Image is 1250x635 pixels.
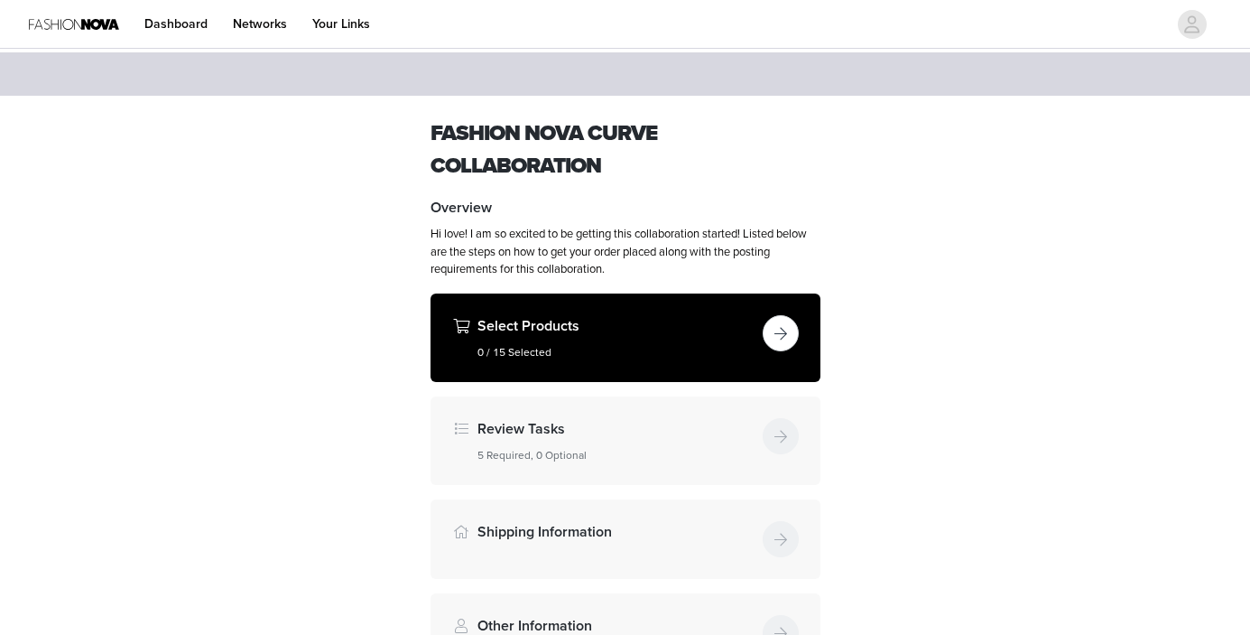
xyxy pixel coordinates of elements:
h5: 0 / 15 Selected [477,344,755,360]
p: Hi love! I am so excited to be getting this collaboration started! Listed below are the steps on ... [431,226,820,279]
h5: 5 Required, 0 Optional [477,447,755,463]
div: Select Products [431,294,820,382]
h1: Fashion Nova Curve Collaboration [431,117,820,182]
div: Shipping Information [431,500,820,579]
a: Your Links [301,4,381,44]
h4: Select Products [477,315,755,337]
div: Review Tasks [431,397,820,485]
h4: Review Tasks [477,418,755,440]
a: Dashboard [134,4,218,44]
img: Fashion Nova Logo [29,4,119,44]
h4: Shipping Information [477,521,755,543]
a: Networks [222,4,298,44]
h4: Overview [431,197,820,219]
div: avatar [1183,10,1200,39]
